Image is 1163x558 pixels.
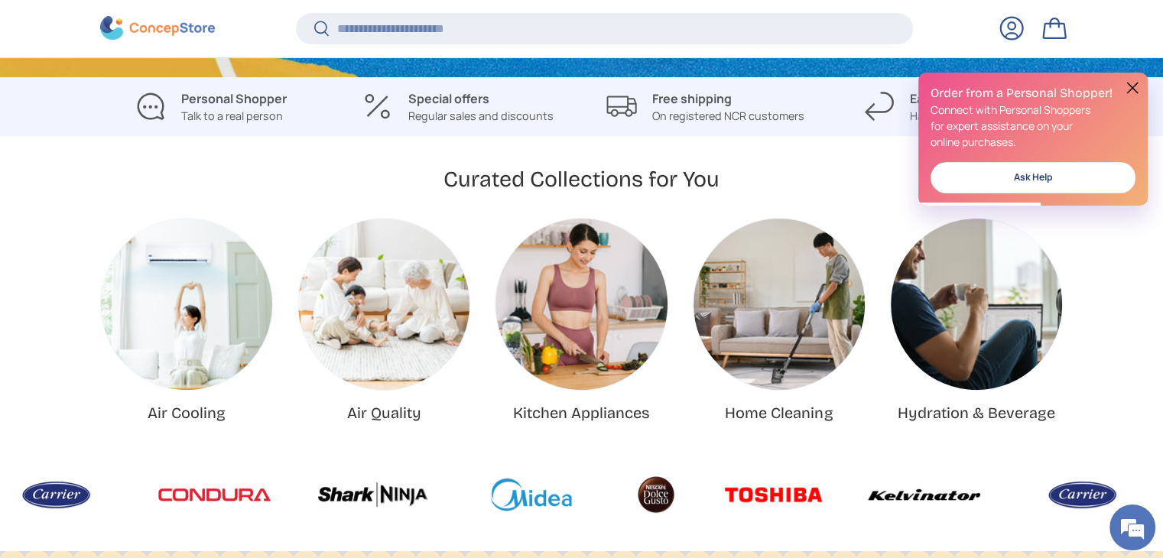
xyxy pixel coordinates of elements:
[101,219,272,390] a: Air Cooling
[148,404,226,422] a: Air Cooling
[181,108,287,125] p: Talk to a real person
[594,89,817,125] a: Free shipping On registered NCR customers
[931,102,1135,150] p: Connect with Personal Shoppers for expert assistance on your online purchases.
[80,86,257,105] div: Chat with us now
[443,165,720,193] h2: Curated Collections for You
[347,89,570,125] a: Special offers Regular sales and discounts
[898,404,1055,422] a: Hydration & Beverage
[100,17,215,41] img: ConcepStore
[910,108,1040,125] p: Hassle free returns policy
[652,90,732,107] strong: Free shipping
[298,219,469,390] img: Air Quality
[513,404,650,422] a: Kitchen Appliances
[8,385,291,439] textarea: Type your message and hit 'Enter'
[101,219,272,390] img: Air Cooling | ConcepStore
[891,219,1062,390] a: Hydration & Beverage
[931,162,1135,193] a: Ask Help
[100,89,323,125] a: Personal Shopper Talk to a real person
[652,108,804,125] p: On registered NCR customers
[841,89,1064,125] a: Easy returns Hassle free returns policy
[495,219,667,390] a: Kitchen Appliances
[910,90,984,107] strong: Easy returns
[725,404,833,422] a: Home Cleaning
[181,90,287,107] strong: Personal Shopper
[408,90,489,107] strong: Special offers
[694,219,865,390] a: Home Cleaning
[931,85,1135,102] h2: Order from a Personal Shopper!
[251,8,288,44] div: Minimize live chat window
[89,177,211,331] span: We're online!
[408,108,554,125] p: Regular sales and discounts
[347,404,421,422] a: Air Quality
